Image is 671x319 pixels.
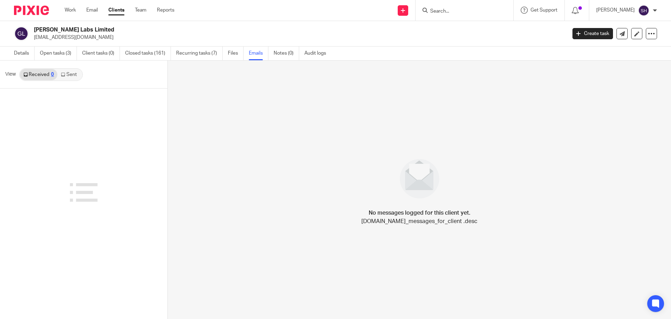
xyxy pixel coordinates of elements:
[638,5,649,16] img: svg%3E
[14,26,29,41] img: svg%3E
[82,47,120,60] a: Client tasks (0)
[40,47,77,60] a: Open tasks (3)
[361,217,477,226] p: [DOMAIN_NAME]_messages_for_client .desc
[369,209,470,217] h4: No messages logged for this client yet.
[135,7,146,14] a: Team
[249,47,268,60] a: Emails
[395,154,444,203] img: image
[430,8,492,15] input: Search
[176,47,223,60] a: Recurring tasks (7)
[34,26,456,34] h2: [PERSON_NAME] Labs Limited
[596,7,635,14] p: [PERSON_NAME]
[14,47,35,60] a: Details
[34,34,562,41] p: [EMAIL_ADDRESS][DOMAIN_NAME]
[572,28,613,39] a: Create task
[57,69,82,80] a: Sent
[108,7,124,14] a: Clients
[304,47,331,60] a: Audit logs
[51,72,54,77] div: 0
[86,7,98,14] a: Email
[20,69,57,80] a: Received0
[228,47,244,60] a: Files
[531,8,557,13] span: Get Support
[65,7,76,14] a: Work
[14,6,49,15] img: Pixie
[274,47,299,60] a: Notes (0)
[5,71,16,78] span: View
[157,7,174,14] a: Reports
[125,47,171,60] a: Closed tasks (161)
